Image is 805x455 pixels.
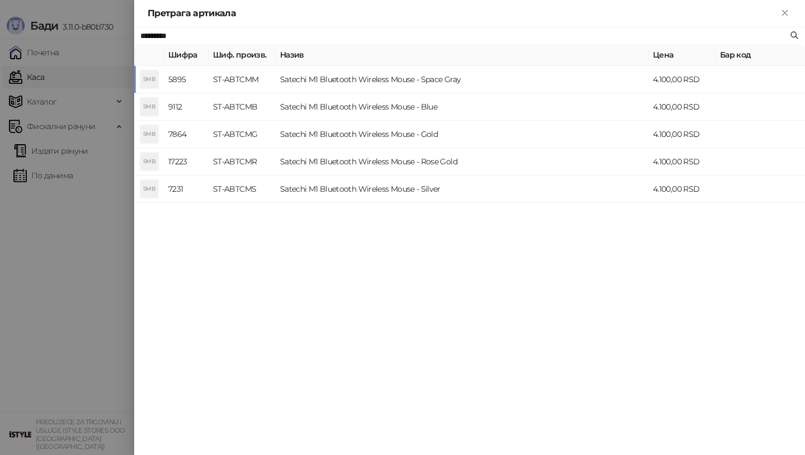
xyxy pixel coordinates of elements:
th: Шифра [164,44,209,66]
td: 5895 [164,66,209,93]
td: 4.100,00 RSD [648,148,716,176]
div: SMB [140,180,158,198]
td: 4.100,00 RSD [648,121,716,148]
td: 4.100,00 RSD [648,93,716,121]
td: Satechi M1 Bluetooth Wireless Mouse - Space Gray [276,66,648,93]
td: ST-ABTCMG [209,121,276,148]
td: 7864 [164,121,209,148]
td: 4.100,00 RSD [648,176,716,203]
td: Satechi M1 Bluetooth Wireless Mouse - Rose Gold [276,148,648,176]
div: SMB [140,70,158,88]
th: Бар код [716,44,805,66]
td: ST-ABTCMM [209,66,276,93]
td: Satechi M1 Bluetooth Wireless Mouse - Silver [276,176,648,203]
div: Претрага артикала [148,7,778,20]
td: Satechi M1 Bluetooth Wireless Mouse - Gold [276,121,648,148]
td: ST-ABTCMS [209,176,276,203]
th: Цена [648,44,716,66]
td: Satechi M1 Bluetooth Wireless Mouse - Blue [276,93,648,121]
td: ST-ABTCMR [209,148,276,176]
div: SMB [140,98,158,116]
th: Назив [276,44,648,66]
button: Close [778,7,792,20]
div: SMB [140,153,158,170]
th: Шиф. произв. [209,44,276,66]
td: 4.100,00 RSD [648,66,716,93]
td: 17223 [164,148,209,176]
div: SMB [140,125,158,143]
td: ST-ABTCMB [209,93,276,121]
td: 7231 [164,176,209,203]
td: 9112 [164,93,209,121]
